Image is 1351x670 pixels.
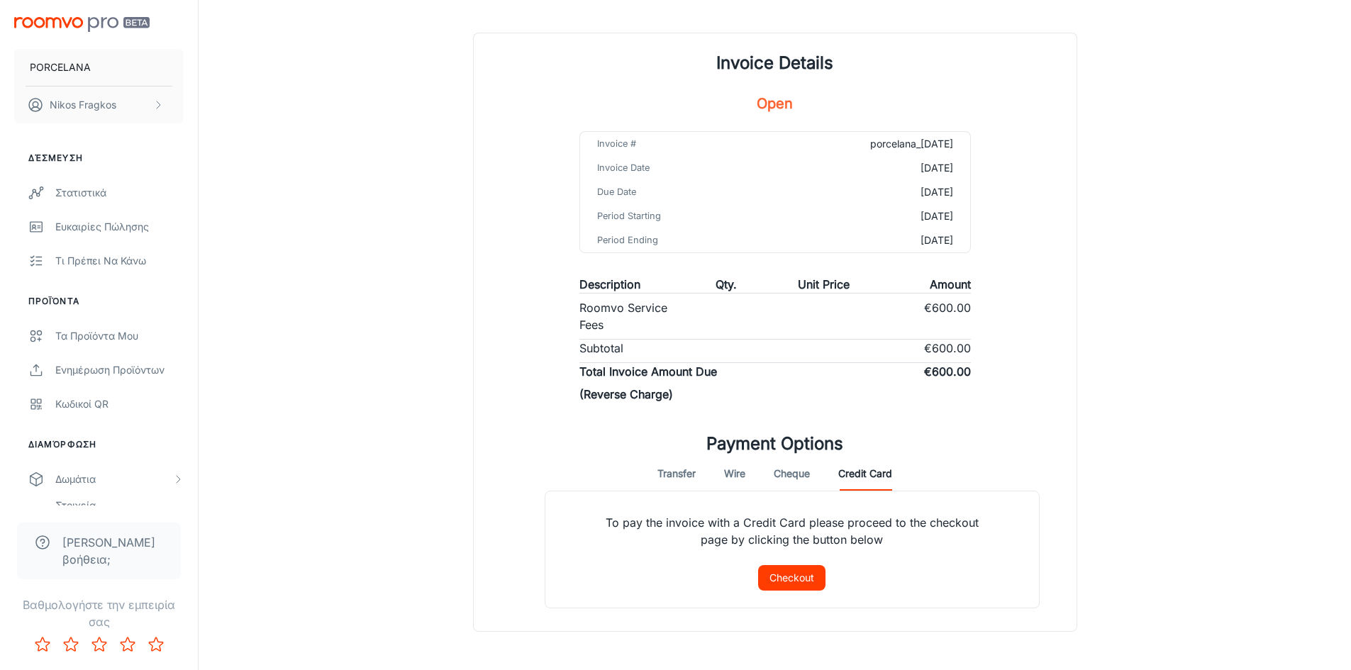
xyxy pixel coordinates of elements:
[62,534,164,568] span: [PERSON_NAME] βοήθεια;
[657,457,696,491] button: Transfer
[579,363,717,380] p: Total Invoice Amount Due
[55,498,184,529] div: Στοιχεία [GEOGRAPHIC_DATA]
[579,386,673,403] p: (Reverse Charge)
[777,132,969,156] td: porcelana_[DATE]
[113,630,142,659] button: Rate 4 star
[777,180,969,204] td: [DATE]
[924,299,971,333] p: €600.00
[774,457,810,491] button: Cheque
[580,180,777,204] td: Due Date
[55,396,184,412] div: Κωδικοί QR
[14,86,184,123] button: Nikos Fragkos
[924,363,971,380] p: €600.00
[55,471,172,487] div: Δωμάτια
[142,630,170,659] button: Rate 5 star
[580,132,777,156] td: Invoice #
[55,328,184,344] div: Τα προϊόντα μου
[579,276,640,293] p: Description
[758,565,825,591] button: Checkout
[55,219,184,235] div: Ευκαιρίες πώλησης
[777,204,969,228] td: [DATE]
[14,17,150,32] img: Roomvo PRO Beta
[579,491,1005,565] p: To pay the invoice with a Credit Card please proceed to the checkout page by clicking the button ...
[579,299,677,333] p: Roomvo Service Fees
[777,156,969,180] td: [DATE]
[85,630,113,659] button: Rate 3 star
[580,156,777,180] td: Invoice Date
[30,60,91,75] p: PORCELANA
[580,204,777,228] td: Period Starting
[580,228,777,252] td: Period Ending
[777,228,969,252] td: [DATE]
[716,50,833,76] h1: Invoice Details
[930,276,971,293] p: Amount
[838,457,892,491] button: Credit Card
[706,431,843,457] h1: Payment Options
[757,93,793,114] h5: Open
[57,630,85,659] button: Rate 2 star
[55,362,184,378] div: Ενημέρωση Προϊόντων
[28,630,57,659] button: Rate 1 star
[14,49,184,86] button: PORCELANA
[716,276,737,293] p: Qty.
[798,276,850,293] p: Unit Price
[55,185,184,201] div: Στατιστικά
[11,596,187,630] p: Βαθμολογήστε την εμπειρία σας
[579,340,623,357] p: Subtotal
[924,340,971,357] p: €600.00
[50,97,116,113] p: Nikos Fragkos
[724,457,745,491] button: Wire
[55,253,184,269] div: Τι πρέπει να κάνω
